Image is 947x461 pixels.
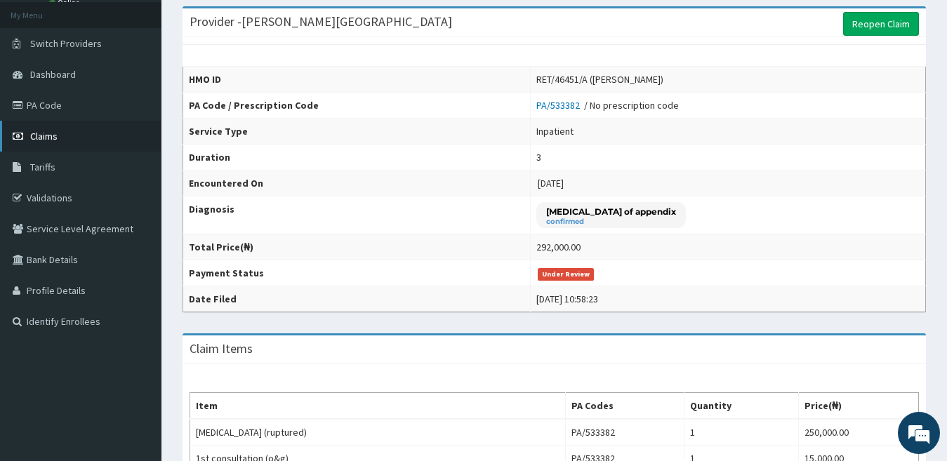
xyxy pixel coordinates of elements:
[183,67,531,93] th: HMO ID
[183,171,531,196] th: Encountered On
[183,234,531,260] th: Total Price(₦)
[538,268,595,281] span: Under Review
[536,124,574,138] div: Inpatient
[183,145,531,171] th: Duration
[536,72,663,86] div: RET/46451/A ([PERSON_NAME])
[546,218,676,225] small: confirmed
[536,150,541,164] div: 3
[30,161,55,173] span: Tariffs
[546,206,676,218] p: [MEDICAL_DATA] of appendix
[190,393,566,420] th: Item
[183,119,531,145] th: Service Type
[30,37,102,50] span: Switch Providers
[798,419,918,446] td: 250,000.00
[183,93,531,119] th: PA Code / Prescription Code
[30,130,58,142] span: Claims
[843,12,919,36] a: Reopen Claim
[566,393,684,420] th: PA Codes
[684,419,799,446] td: 1
[684,393,799,420] th: Quantity
[536,98,679,112] div: / No prescription code
[536,99,584,112] a: PA/533382
[183,286,531,312] th: Date Filed
[183,196,531,234] th: Diagnosis
[798,393,918,420] th: Price(₦)
[190,15,452,28] h3: Provider - [PERSON_NAME][GEOGRAPHIC_DATA]
[536,292,598,306] div: [DATE] 10:58:23
[190,419,566,446] td: [MEDICAL_DATA] (ruptured)
[538,177,564,189] span: [DATE]
[566,419,684,446] td: PA/533382
[190,342,253,355] h3: Claim Items
[536,240,581,254] div: 292,000.00
[183,260,531,286] th: Payment Status
[30,68,76,81] span: Dashboard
